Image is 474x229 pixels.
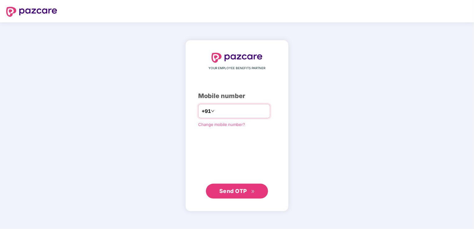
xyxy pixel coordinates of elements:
[251,190,255,194] span: double-right
[198,122,245,127] a: Change mobile number?
[206,184,268,199] button: Send OTPdouble-right
[202,107,211,115] span: +91
[212,53,262,63] img: logo
[211,109,215,113] span: down
[209,66,266,71] span: YOUR EMPLOYEE BENEFITS PARTNER
[219,188,247,194] span: Send OTP
[198,91,276,101] div: Mobile number
[6,7,57,17] img: logo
